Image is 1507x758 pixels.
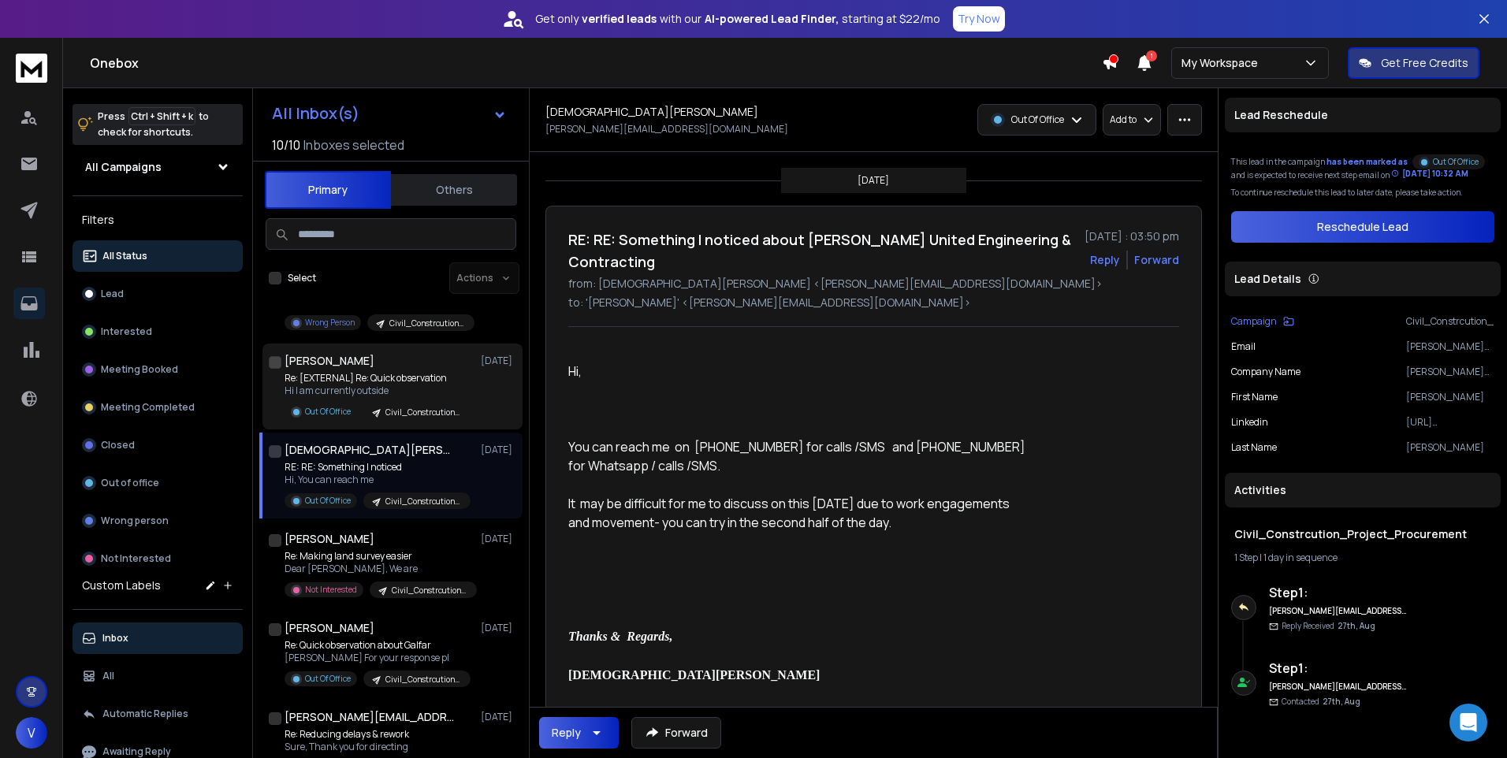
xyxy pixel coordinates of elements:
[1110,113,1137,126] p: Add to
[73,660,243,692] button: All
[481,444,516,456] p: [DATE]
[102,250,147,262] p: All Status
[102,708,188,720] p: Automatic Replies
[98,109,209,140] p: Press to check for shortcuts.
[1263,551,1338,564] span: 1 day in sequence
[1391,168,1468,180] div: [DATE] 10:32 AM
[1282,696,1360,708] p: Contacted
[568,495,1012,531] span: It may be difficult for me to discuss on this [DATE] due to work engagements and movement- you ca...
[1146,50,1157,61] span: 1
[101,401,195,414] p: Meeting Completed
[1323,696,1360,707] span: 27th, Aug
[385,407,461,418] p: Civil_Constrcution_Project_Procurement
[1231,151,1494,180] div: This lead in the campaign and is expected to receive next step email on
[1406,315,1494,328] p: Civil_Constrcution_Project_Procurement
[1406,441,1494,454] p: [PERSON_NAME]
[1338,620,1375,631] span: 27th, Aug
[1406,340,1494,353] p: [PERSON_NAME][EMAIL_ADDRESS][DOMAIN_NAME]
[285,709,458,725] h1: [PERSON_NAME][EMAIL_ADDRESS][PERSON_NAME][DOMAIN_NAME]
[285,461,471,474] p: RE: RE: Something I noticed
[1381,55,1468,71] p: Get Free Credits
[582,11,657,27] strong: verified leads
[73,278,243,310] button: Lead
[1225,473,1501,507] div: Activities
[285,652,471,664] p: [PERSON_NAME] For your response pl
[73,209,243,231] h3: Filters
[102,745,171,758] p: Awaiting Reply
[102,632,128,645] p: Inbox
[285,620,374,636] h1: [PERSON_NAME]
[73,151,243,183] button: All Campaigns
[305,317,355,329] p: Wrong Person
[303,136,404,154] h3: Inboxes selected
[265,171,391,209] button: Primary
[568,229,1075,273] h1: RE: RE: Something I noticed about [PERSON_NAME] United Engineering & Contracting
[128,107,195,125] span: Ctrl + Shift + k
[73,316,243,347] button: Interested
[305,584,357,596] p: Not Interested
[285,639,471,652] p: Re: Quick observation about Galfar
[285,474,471,486] p: Hi, You can reach me
[272,136,300,154] span: 10 / 10
[16,717,47,749] button: V
[305,495,351,507] p: Out Of Office
[85,159,162,175] h1: All Campaigns
[1231,366,1300,378] p: Company Name
[73,698,243,730] button: Automatic Replies
[1269,681,1407,693] h6: [PERSON_NAME][EMAIL_ADDRESS][DOMAIN_NAME]
[481,711,516,723] p: [DATE]
[1231,315,1294,328] button: Campaign
[1085,229,1179,244] p: [DATE] : 03:50 pm
[285,385,471,397] p: Hi I am currently outside
[1406,391,1494,403] p: [PERSON_NAME]
[552,725,581,741] div: Reply
[1269,605,1407,617] h6: [PERSON_NAME][EMAIL_ADDRESS][DOMAIN_NAME]
[16,54,47,83] img: logo
[1231,441,1277,454] p: Last Name
[481,355,516,367] p: [DATE]
[285,353,374,369] h1: [PERSON_NAME]
[1231,187,1494,199] p: To continue reschedule this lead to later date, please take action.
[1234,271,1301,287] p: Lead Details
[1348,47,1479,79] button: Get Free Credits
[101,477,159,489] p: Out of office
[101,363,178,376] p: Meeting Booked
[1231,416,1268,429] p: linkedin
[1327,156,1408,167] span: has been marked as
[631,717,721,749] button: Forward
[1433,156,1479,168] p: Out Of Office
[101,515,169,527] p: Wrong person
[391,173,517,207] button: Others
[958,11,1000,27] p: Try Now
[392,585,467,596] p: Civil_Constrcution_Project_Procurement
[285,531,374,547] h1: [PERSON_NAME]
[101,288,124,300] p: Lead
[389,318,465,329] p: Civil_Constrcution_Project_Procurement
[1181,55,1264,71] p: My Workspace
[305,673,351,685] p: Out Of Office
[385,674,461,686] p: Civil_Constrcution_Project_Procurement
[858,174,889,187] p: [DATE]
[285,741,474,753] p: Sure, Thank you for directing
[568,362,582,380] span: Hi,
[1234,551,1258,564] span: 1 Step
[568,295,1179,310] p: to: '[PERSON_NAME]' <[PERSON_NAME][EMAIL_ADDRESS][DOMAIN_NAME]>
[953,6,1005,32] button: Try Now
[272,106,359,121] h1: All Inbox(s)
[1449,704,1487,741] div: Open Intercom Messenger
[73,354,243,385] button: Meeting Booked
[102,670,114,682] p: All
[568,630,672,643] span: Thanks & Regards,
[73,622,243,654] button: Inbox
[288,272,316,284] label: Select
[385,496,461,507] p: Civil_Constrcution_Project_Procurement
[535,11,940,27] p: Get only with our starting at $22/mo
[73,543,243,574] button: Not Interested
[285,550,474,563] p: Re: Making land survey easier
[285,563,474,575] p: Dear [PERSON_NAME], We are
[568,438,1028,474] span: You can reach me on [PHONE_NUMBER] for calls /SMS and [PHONE_NUMBER] for Whatsapp / calls /SMS.
[1269,659,1407,678] h6: Step 1 :
[568,276,1179,292] p: from: [DEMOGRAPHIC_DATA][PERSON_NAME] <[PERSON_NAME][EMAIL_ADDRESS][DOMAIN_NAME]>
